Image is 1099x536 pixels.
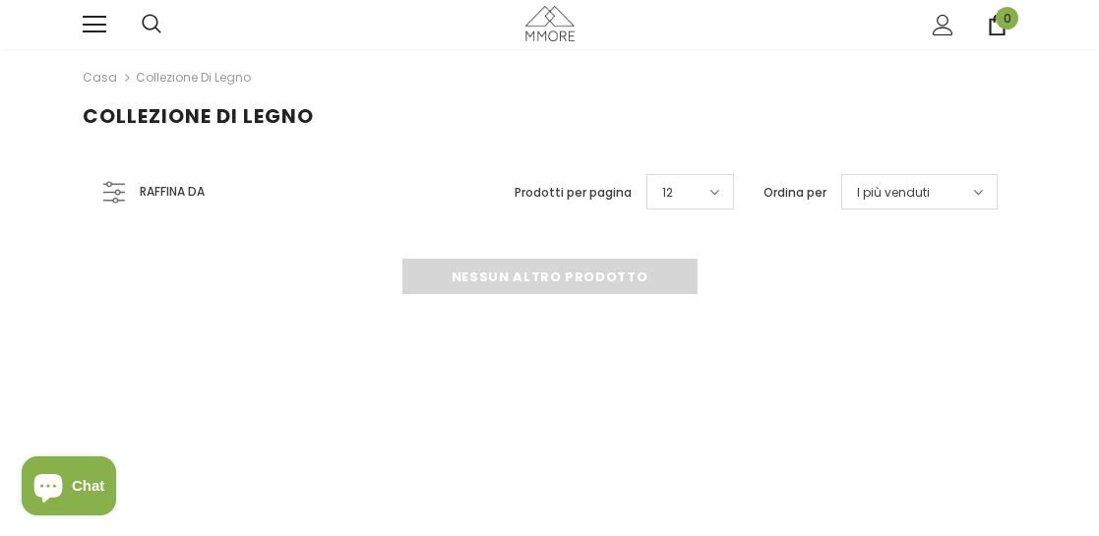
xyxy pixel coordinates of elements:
span: 12 [662,183,673,203]
span: Collezione di legno [83,102,314,130]
span: I più venduti [857,183,930,203]
a: Collezione di legno [136,69,251,86]
inbox-online-store-chat: Shopify online store chat [16,456,122,520]
span: Raffina da [140,181,205,203]
label: Prodotti per pagina [515,183,632,203]
img: Casi MMORE [525,6,575,40]
label: Ordina per [763,183,826,203]
a: 0 [987,15,1007,35]
a: Casa [83,66,117,89]
span: 0 [996,7,1018,30]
